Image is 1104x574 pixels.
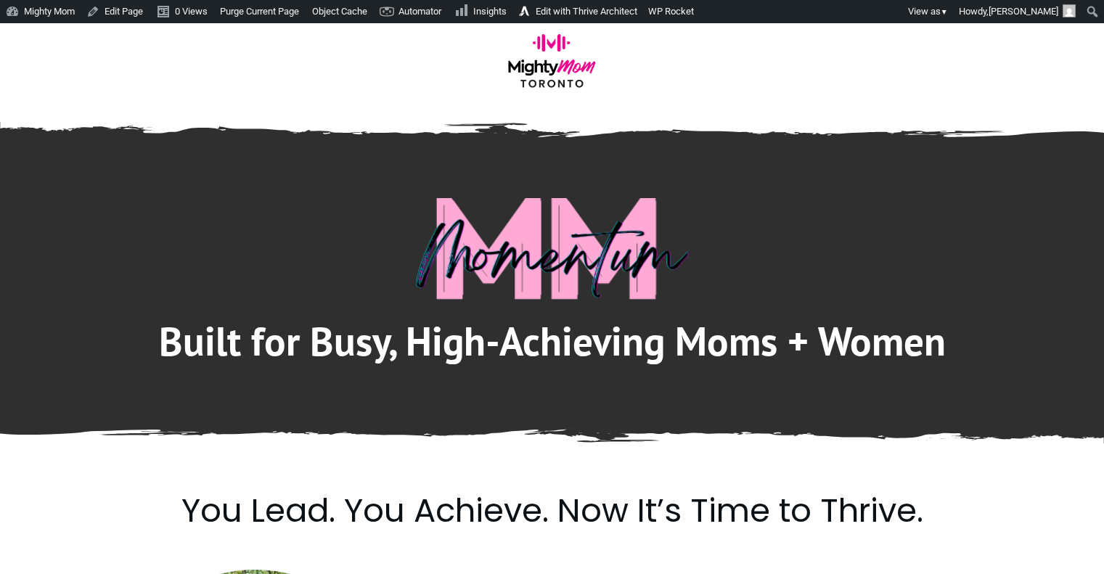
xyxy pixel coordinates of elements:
span: [PERSON_NAME] [989,6,1058,17]
img: mightymom-logo-toronto [502,34,602,96]
img: mightymom-momentum-program-jess-sennet-toronto [415,198,689,300]
span: Insights [473,6,507,17]
span: ▼ [941,7,948,17]
h2: You Lead. You Achieve. Now It’s Time to Thrive. [118,488,987,551]
h1: Built for Busy, High-Achieving Moms + Women [118,315,987,385]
